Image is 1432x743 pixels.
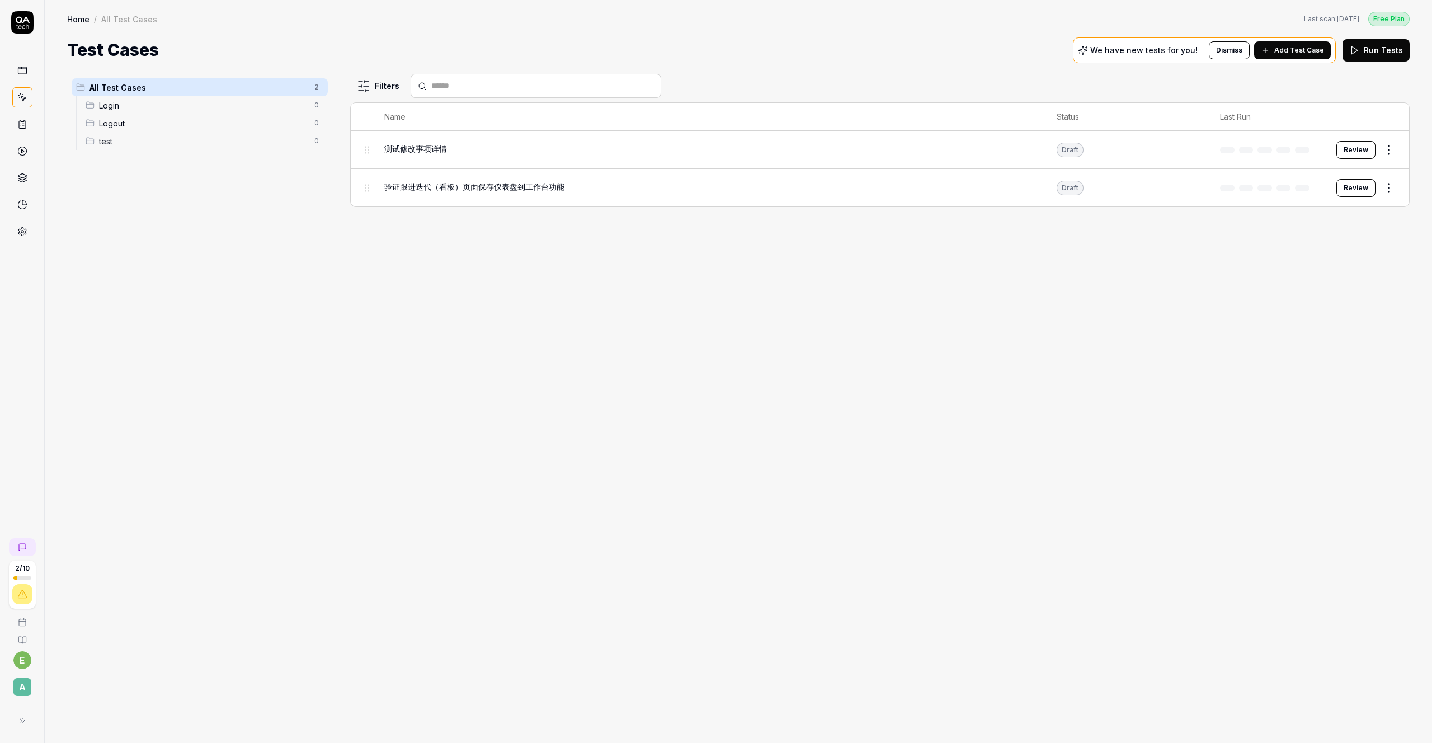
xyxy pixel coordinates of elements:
[94,13,97,25] div: /
[1336,141,1376,159] button: Review
[1057,143,1084,157] div: Draft
[4,627,40,645] a: Documentation
[89,82,308,93] span: All Test Cases
[1304,14,1359,24] span: Last scan:
[1368,11,1410,26] button: Free Plan
[1368,12,1410,26] div: Free Plan
[1057,181,1084,195] div: Draft
[1209,103,1325,131] th: Last Run
[67,13,89,25] a: Home
[67,37,159,63] h1: Test Cases
[81,96,328,114] div: Drag to reorderLogin0
[101,13,157,25] div: All Test Cases
[1337,15,1359,23] time: [DATE]
[99,100,308,111] span: Login
[13,651,31,669] button: e
[81,132,328,150] div: Drag to reordertest0
[310,116,323,130] span: 0
[81,114,328,132] div: Drag to reorderLogout0
[15,565,30,572] span: 2 / 10
[384,143,447,154] span: 测试修改事项详情
[4,609,40,627] a: Book a call with us
[1090,46,1198,54] p: We have new tests for you!
[1304,14,1359,24] button: Last scan:[DATE]
[1342,39,1410,62] button: Run Tests
[4,669,40,698] button: A
[13,678,31,696] span: A
[1209,41,1250,59] button: Dismiss
[1254,41,1331,59] button: Add Test Case
[350,75,406,97] button: Filters
[351,131,1409,169] tr: 测试修改事项详情DraftReview
[1045,103,1209,131] th: Status
[310,81,323,94] span: 2
[1336,179,1376,197] button: Review
[351,169,1409,206] tr: 验证跟进迭代（看板）页面保存仪表盘到工作台功能DraftReview
[99,117,308,129] span: Logout
[1274,45,1324,55] span: Add Test Case
[310,98,323,112] span: 0
[384,181,564,192] span: 验证跟进迭代（看板）页面保存仪表盘到工作台功能
[99,135,308,147] span: test
[310,134,323,148] span: 0
[9,538,36,556] a: New conversation
[373,103,1045,131] th: Name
